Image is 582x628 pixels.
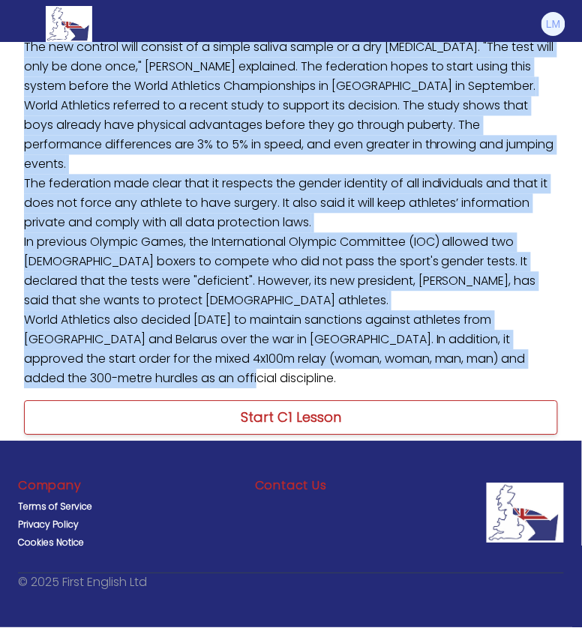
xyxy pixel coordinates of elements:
a: Privacy Policy [18,519,79,531]
a: Terms of Service [18,501,92,513]
a: Cookies Notice [18,537,84,549]
a: Start C1 Lesson [24,401,558,435]
p: © 2025 First English Ltd [18,574,147,592]
img: Logo [46,6,92,42]
h3: Contact Us [255,477,327,495]
img: Company Logo [487,483,564,543]
a: Logo [15,6,123,42]
img: Leonardo Magnolfi [541,12,565,36]
h3: Company [18,477,82,495]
